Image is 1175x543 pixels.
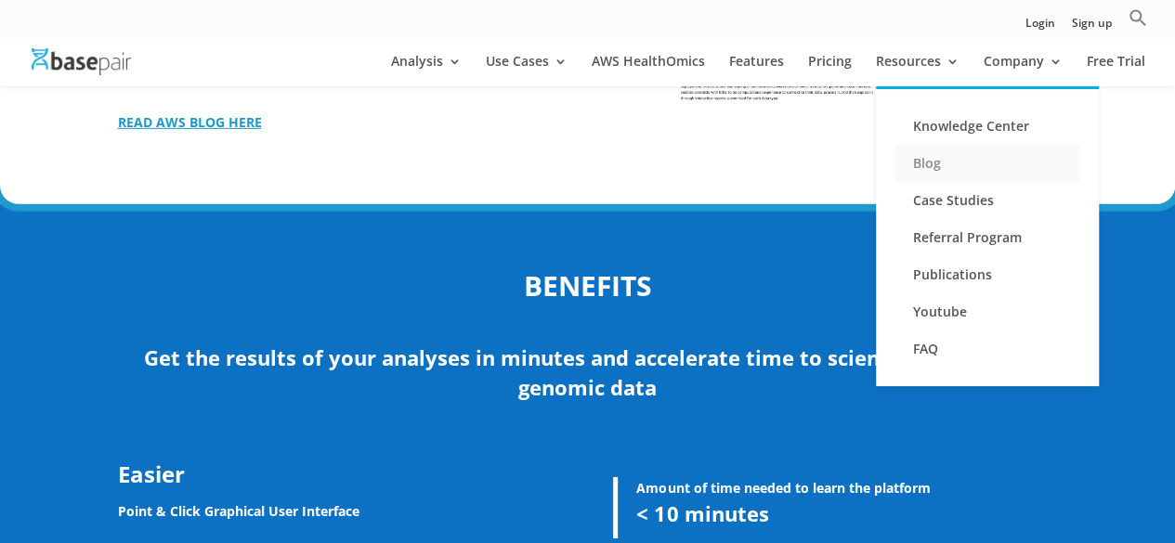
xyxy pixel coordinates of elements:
strong: Easier [118,459,185,489]
a: Use Cases [486,55,568,86]
svg: Search [1129,8,1147,27]
strong: BENEFITS [524,266,652,304]
a: AWS HealthOmics [592,55,705,86]
a: Case Studies [894,182,1080,219]
b: Get the results of your analyses in minutes and accelerate time to scientific insight for genomic... [144,343,1031,401]
a: Publications [894,256,1080,293]
a: READ AWS BLOG HERE [118,113,262,131]
a: Blog [894,145,1080,182]
iframe: Drift Widget Chat Controller [1082,450,1153,521]
div: Simon Valentine (direct message, away) [118,343,1058,412]
a: FAQ [894,330,1080,368]
a: Search Icon Link [1129,8,1147,37]
a: Referral Program [894,219,1080,256]
strong: < 10 minutes [636,499,768,527]
a: Features [729,55,784,86]
strong: Point & Click Graphical User Interface [118,502,359,520]
strong: Amount of time needed to learn the platform [636,479,930,497]
a: Sign up [1072,18,1112,37]
a: Analysis [391,55,462,86]
a: Company [984,55,1063,86]
a: Youtube [894,293,1080,330]
img: Basepair [32,48,131,75]
a: Pricing [808,55,852,86]
a: Free Trial [1087,55,1145,86]
a: Login [1025,18,1055,37]
a: Knowledge Center [894,108,1080,145]
a: Resources [876,55,960,86]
